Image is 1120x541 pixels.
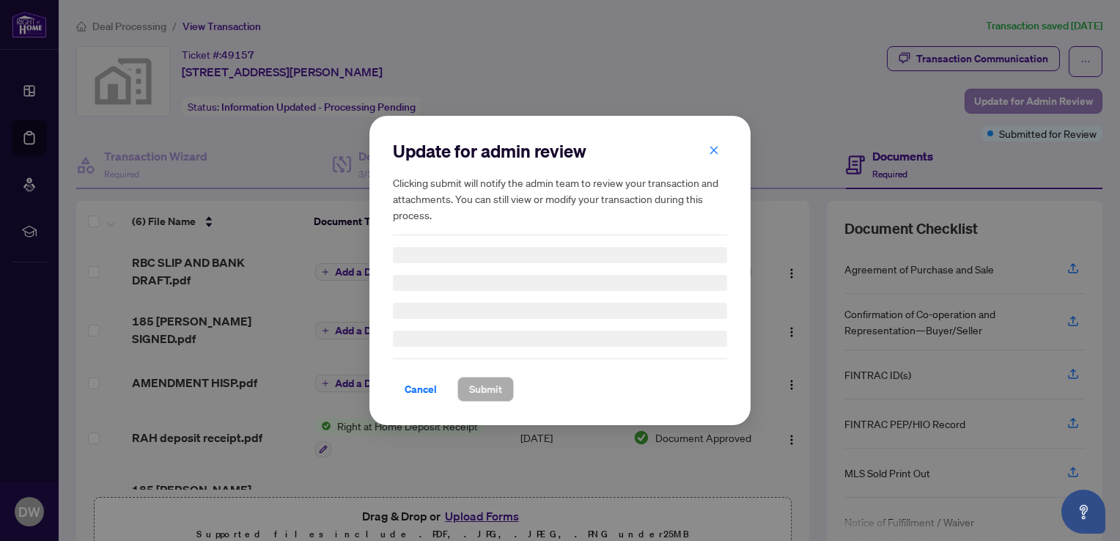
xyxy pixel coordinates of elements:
button: Cancel [393,377,449,402]
span: Cancel [405,378,437,401]
h5: Clicking submit will notify the admin team to review your transaction and attachments. You can st... [393,174,727,223]
h2: Update for admin review [393,139,727,163]
span: close [709,145,719,155]
button: Submit [457,377,514,402]
button: Open asap [1061,490,1105,534]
